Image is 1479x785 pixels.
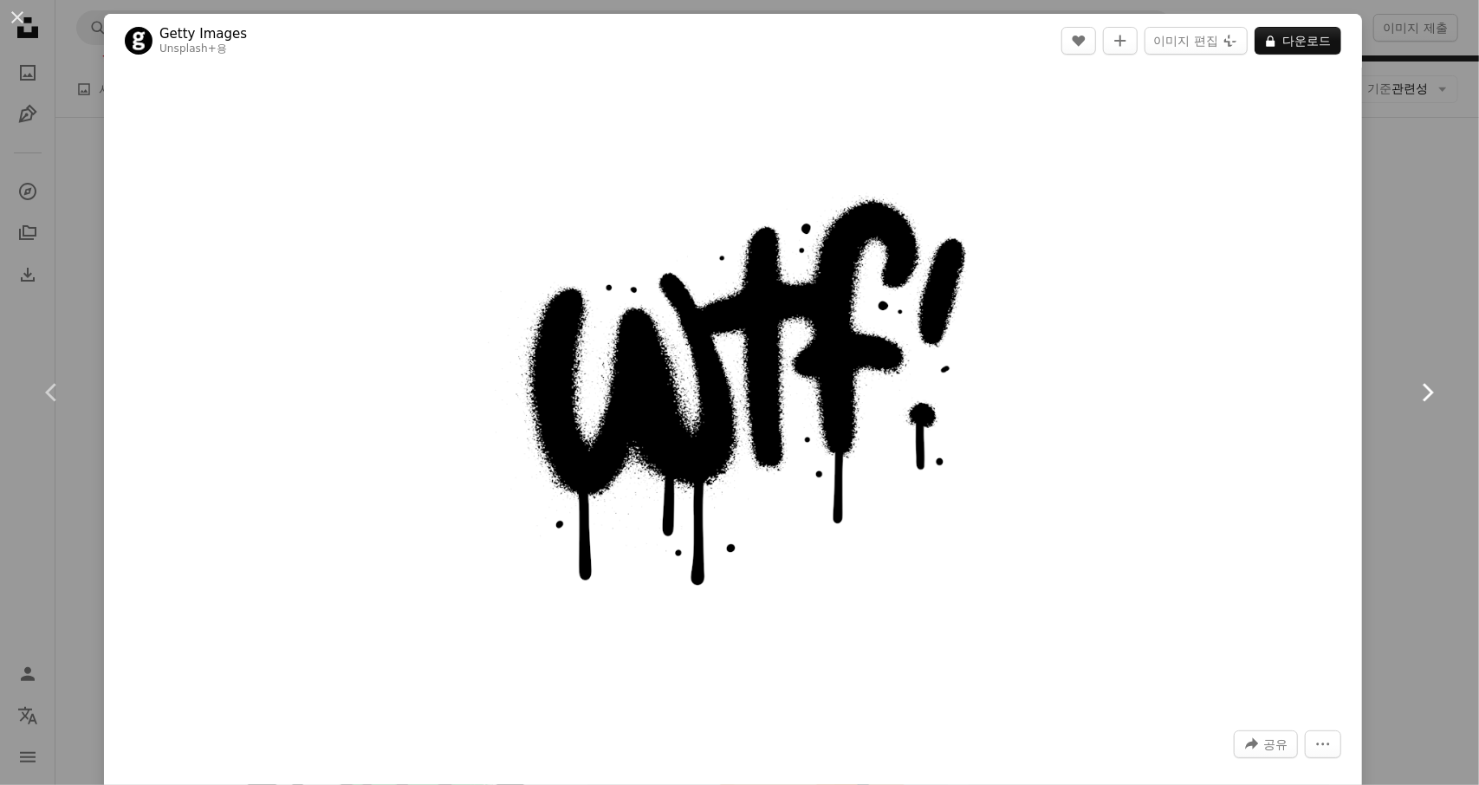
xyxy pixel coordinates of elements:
button: 컬렉션에 추가 [1103,27,1138,55]
button: 이 이미지 확대 [417,76,1050,710]
button: 이 이미지 공유 [1234,730,1298,758]
img: Getty Images의 프로필로 이동 [125,27,152,55]
img: 90년대 도시 그래피티 WTF 채팅 약어는 흰색 위에 검은색으로 되어 있습니다. 90년대 타이포그래피 디자인 스타일의 벽 예술 질감 레터링은 포스터, 티셔츠, 배너, 스티커,... [417,76,1050,710]
a: Unsplash+ [159,42,217,55]
button: 다운로드 [1255,27,1341,55]
a: 다음 [1375,309,1479,476]
a: Getty Images [159,25,247,42]
button: 더 많은 작업 [1305,730,1341,758]
div: 용 [159,42,247,56]
span: 공유 [1263,731,1288,757]
button: 좋아요 [1061,27,1096,55]
button: 이미지 편집 [1145,27,1248,55]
